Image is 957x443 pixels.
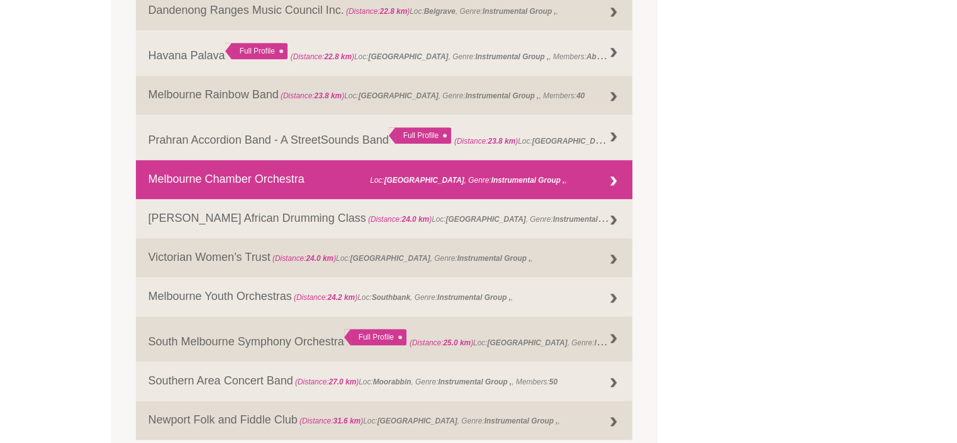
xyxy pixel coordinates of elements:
[136,160,633,199] a: Melbourne Chamber Orchestra (Distance:24.0 km)Loc:[GEOGRAPHIC_DATA], Genre:Instrumental Group ,,
[136,199,633,238] a: [PERSON_NAME] African Drumming Class (Distance:24.0 km)Loc:[GEOGRAPHIC_DATA], Genre:Instrumental ...
[488,137,515,146] strong: 23.8 km
[305,176,567,185] span: Loc: , Genre: ,
[443,338,471,347] strong: 25.0 km
[281,91,344,100] span: (Distance: )
[299,417,363,425] span: (Distance: )
[372,293,410,302] strong: Southbank
[333,417,361,425] strong: 31.6 km
[466,91,539,100] strong: Instrumental Group ,
[553,212,627,224] strong: Instrumental Group ,
[487,338,567,347] strong: [GEOGRAPHIC_DATA]
[483,7,556,16] strong: Instrumental Group ,
[272,254,336,263] span: (Distance: )
[373,377,411,386] strong: Moorabbin
[291,49,618,62] span: Loc: , Genre: , Members:
[424,7,456,16] strong: Belgrave
[437,293,511,302] strong: Instrumental Group ,
[384,176,464,185] strong: [GEOGRAPHIC_DATA]
[136,238,633,277] a: Victorian Women’s Trust (Distance:24.0 km)Loc:[GEOGRAPHIC_DATA], Genre:Instrumental Group ,,
[298,417,560,425] span: Loc: , Genre: ,
[136,401,633,440] a: Newport Folk and Fiddle Club (Distance:31.6 km)Loc:[GEOGRAPHIC_DATA], Genre:Instrumental Group ,,
[136,115,633,160] a: Prahran Accordion Band - A StreetSounds Band Full Profile (Distance:23.8 km)Loc:[GEOGRAPHIC_DATA]...
[454,134,759,146] span: Loc: , Genre: , Members:
[475,52,549,61] strong: Instrumental Group ,
[306,176,370,185] span: (Distance: )
[295,377,359,386] span: (Distance: )
[271,254,533,263] span: Loc: , Genre: ,
[344,329,406,345] div: Full Profile
[329,377,357,386] strong: 27.0 km
[350,254,430,263] strong: [GEOGRAPHIC_DATA]
[368,52,448,61] strong: [GEOGRAPHIC_DATA]
[359,91,439,100] strong: [GEOGRAPHIC_DATA]
[532,134,612,146] strong: [GEOGRAPHIC_DATA]
[586,49,618,62] strong: About 18
[279,91,585,100] span: Loc: , Genre: , Members:
[491,176,565,185] strong: Instrumental Group ,
[410,338,473,347] span: (Distance: )
[306,254,333,263] strong: 24.0 km
[389,127,451,144] div: Full Profile
[595,335,668,348] strong: Instrumental Group ,
[136,362,633,401] a: Southern Area Concert Band (Distance:27.0 km)Loc:Moorabbin, Genre:Instrumental Group ,, Members:50
[366,212,629,224] span: Loc: , Genre: ,
[346,7,410,16] span: (Distance: )
[327,293,355,302] strong: 24.2 km
[378,417,457,425] strong: [GEOGRAPHIC_DATA]
[292,293,513,302] span: Loc: , Genre: ,
[324,52,352,61] strong: 22.8 km
[457,254,531,263] strong: Instrumental Group ,
[549,377,557,386] strong: 50
[380,7,408,16] strong: 22.8 km
[576,91,585,100] strong: 40
[136,30,633,76] a: Havana Palava Full Profile (Distance:22.8 km)Loc:[GEOGRAPHIC_DATA], Genre:Instrumental Group ,, M...
[344,7,558,16] span: Loc: , Genre: ,
[225,43,288,59] div: Full Profile
[136,277,633,316] a: Melbourne Youth Orchestras (Distance:24.2 km)Loc:Southbank, Genre:Instrumental Group ,,
[446,215,526,224] strong: [GEOGRAPHIC_DATA]
[136,316,633,362] a: South Melbourne Symphony Orchestra Full Profile (Distance:25.0 km)Loc:[GEOGRAPHIC_DATA], Genre:In...
[438,377,512,386] strong: Instrumental Group ,
[401,215,429,224] strong: 24.0 km
[291,52,354,61] span: (Distance: )
[293,377,557,386] span: Loc: , Genre: , Members:
[454,137,518,146] span: (Distance: )
[314,91,342,100] strong: 23.8 km
[294,293,357,302] span: (Distance: )
[340,176,367,185] strong: 24.0 km
[136,76,633,115] a: Melbourne Rainbow Band (Distance:23.8 km)Loc:[GEOGRAPHIC_DATA], Genre:Instrumental Group ,, Membe...
[484,417,558,425] strong: Instrumental Group ,
[368,215,432,224] span: (Distance: )
[410,335,670,348] span: Loc: , Genre: ,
